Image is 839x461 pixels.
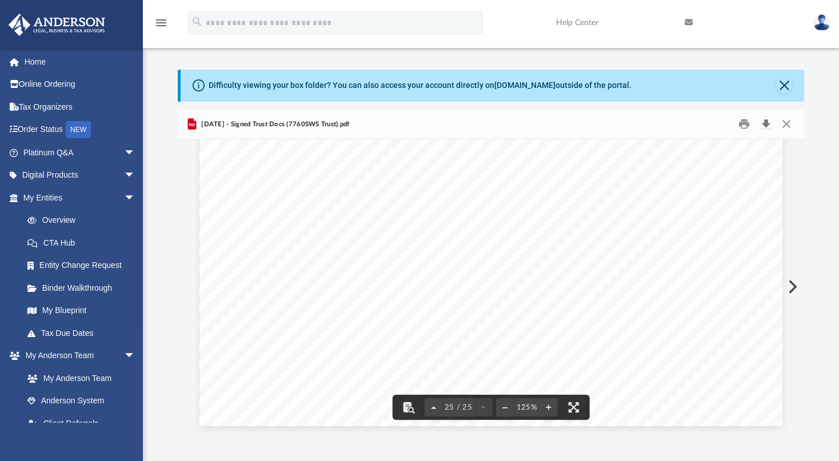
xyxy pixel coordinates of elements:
[209,79,632,91] div: Difficulty viewing your box folder? You can also access your account directly on outside of the p...
[268,151,466,162] span: [PERSON_NAME], Manager of Rocaus, LLC,
[776,78,792,94] button: Close
[494,81,556,90] a: [DOMAIN_NAME]
[8,186,153,209] a: My Entitiesarrow_drop_down
[16,299,147,322] a: My Blueprint
[5,14,109,36] img: Anderson Advisors Platinum Portal
[16,390,147,412] a: Anderson System
[813,14,830,31] img: User Pic
[191,15,203,28] i: search
[776,115,797,133] button: Close
[66,121,91,138] div: NEW
[8,118,153,142] a: Order StatusNEW
[178,139,804,434] div: Document Viewer
[8,164,153,187] a: Digital Productsarrow_drop_down
[425,395,443,420] button: Previous page
[124,186,147,210] span: arrow_drop_down
[733,115,756,133] button: Print
[8,73,153,96] a: Online Ordering
[16,412,147,435] a: Client Referrals
[154,16,168,30] i: menu
[496,395,514,420] button: Zoom out
[779,271,804,303] button: Next File
[124,141,147,165] span: arrow_drop_down
[8,141,153,164] a: Platinum Q&Aarrow_drop_down
[16,209,153,232] a: Overview
[199,119,349,130] span: [DATE] - Signed Trust Docs (7760SWS Trust).pdf
[124,164,147,187] span: arrow_drop_down
[8,95,153,118] a: Tax Organizers
[443,404,474,411] span: 25 / 25
[539,395,557,420] button: Zoom in
[178,110,804,435] div: Preview
[396,395,421,420] button: Toggle findbar
[8,344,147,367] a: My Anderson Teamarrow_drop_down
[268,163,372,174] span: as its Managing Member
[16,254,153,277] a: Entity Change Request
[178,139,804,434] div: File preview
[16,367,141,390] a: My Anderson Team
[16,231,153,254] a: CTA Hub
[154,22,168,30] a: menu
[756,115,776,133] button: Download
[16,276,153,299] a: Binder Walkthrough
[268,139,446,150] span: __________________________________
[443,395,474,420] button: 25 / 25
[514,404,539,411] div: Current zoom level
[16,322,153,344] a: Tax Due Dates
[8,50,153,73] a: Home
[561,395,586,420] button: Enter fullscreen
[124,344,147,368] span: arrow_drop_down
